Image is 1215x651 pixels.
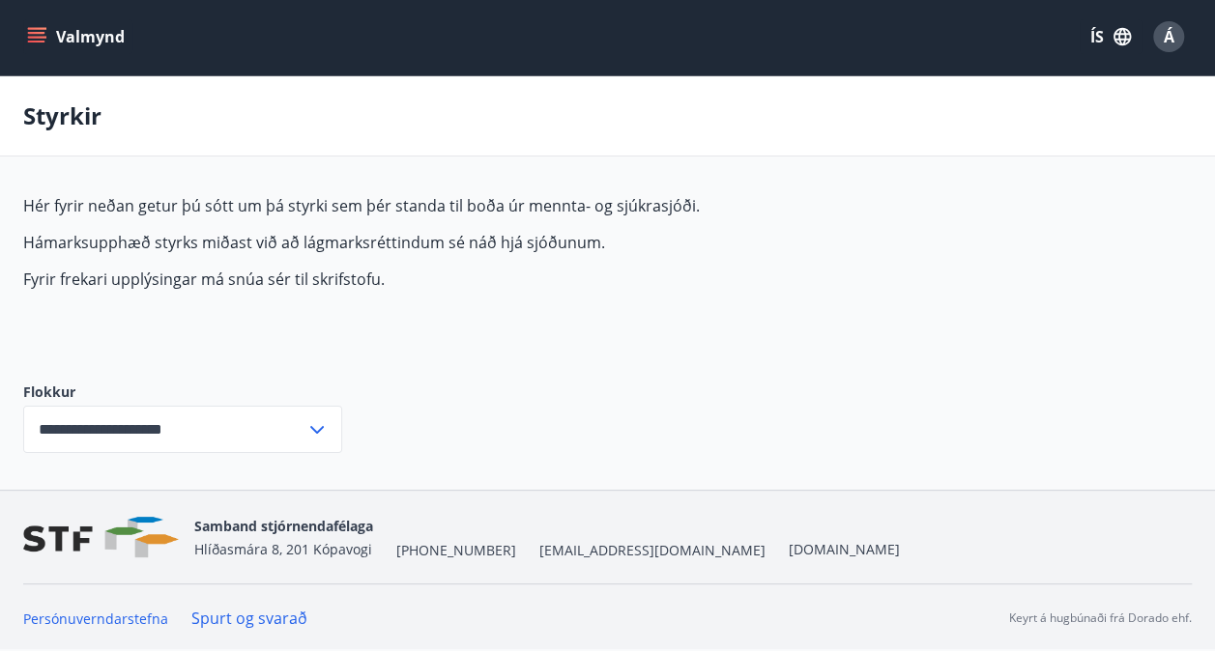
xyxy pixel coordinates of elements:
img: vjCaq2fThgY3EUYqSgpjEiBg6WP39ov69hlhuPVN.png [23,517,179,558]
label: Flokkur [23,382,342,402]
p: Styrkir [23,99,101,132]
span: Samband stjórnendafélaga [194,517,373,535]
p: Fyrir frekari upplýsingar má snúa sér til skrifstofu. [23,269,936,290]
button: ÍS [1080,19,1142,54]
button: menu [23,19,132,54]
p: Keyrt á hugbúnaði frá Dorado ehf. [1009,609,1192,627]
span: [PHONE_NUMBER] [396,541,516,560]
span: [EMAIL_ADDRESS][DOMAIN_NAME] [539,541,766,560]
p: Hér fyrir neðan getur þú sótt um þá styrki sem þér standa til boða úr mennta- og sjúkrasjóði. [23,195,936,216]
span: Á [1164,26,1174,47]
a: Spurt og svarað [191,608,307,629]
p: Hámarksupphæð styrks miðast við að lágmarksréttindum sé náð hjá sjóðunum. [23,232,936,253]
button: Á [1145,14,1192,60]
a: [DOMAIN_NAME] [789,540,900,558]
span: Hlíðasmára 8, 201 Kópavogi [194,540,372,558]
a: Persónuverndarstefna [23,609,168,628]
